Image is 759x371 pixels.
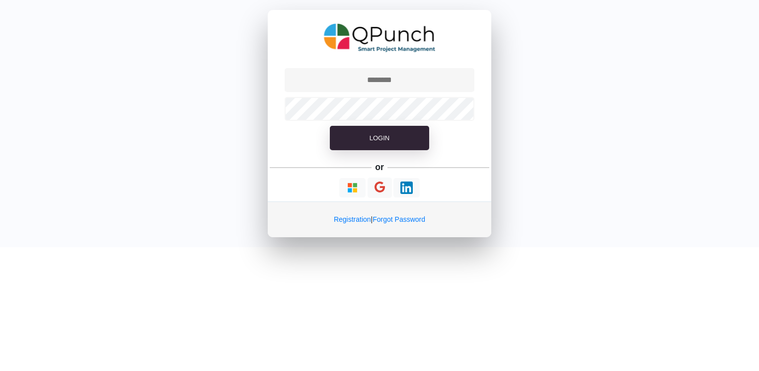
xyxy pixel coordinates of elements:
img: Loading... [346,182,359,194]
button: Continue With Google [368,178,392,198]
img: Loading... [400,182,413,194]
a: Forgot Password [373,215,425,223]
a: Registration [334,215,371,223]
div: | [268,201,491,237]
button: Continue With Microsoft Azure [339,178,366,197]
img: QPunch [324,20,436,56]
span: Login [370,134,389,142]
button: Continue With LinkedIn [393,178,420,197]
button: Login [330,126,429,151]
h5: or [374,160,386,174]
